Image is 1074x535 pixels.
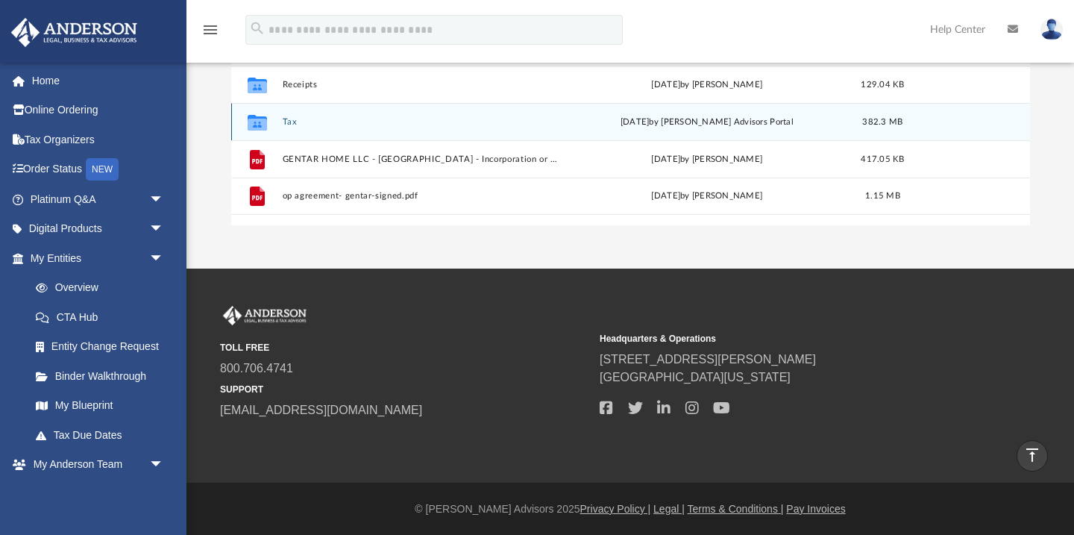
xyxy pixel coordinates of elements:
[600,332,969,345] small: Headquarters & Operations
[861,81,904,89] span: 129.04 KB
[1023,446,1041,464] i: vertical_align_top
[149,243,179,274] span: arrow_drop_down
[220,306,310,325] img: Anderson Advisors Platinum Portal
[86,158,119,181] div: NEW
[220,341,589,354] small: TOLL FREE
[21,273,186,303] a: Overview
[21,332,186,362] a: Entity Change Request
[1017,440,1048,472] a: vertical_align_top
[1040,19,1063,40] img: User Pic
[568,116,847,129] div: [DATE] by [PERSON_NAME] Advisors Portal
[282,154,561,164] button: GENTAR HOME LLC - [GEOGRAPHIC_DATA] - Incorporation or Formation Filing - Copy.pdf
[10,125,186,154] a: Tax Organizers
[10,243,186,273] a: My Entitiesarrow_drop_down
[282,192,561,201] button: op agreement- gentar-signed.pdf
[7,18,142,47] img: Anderson Advisors Platinum Portal
[21,479,172,509] a: My Anderson Team
[282,80,561,90] button: Receipts
[568,78,847,92] div: [DATE] by [PERSON_NAME]
[21,361,186,391] a: Binder Walkthrough
[21,391,179,421] a: My Blueprint
[786,503,845,515] a: Pay Invoices
[21,302,186,332] a: CTA Hub
[10,450,179,480] a: My Anderson Teamarrow_drop_down
[580,503,651,515] a: Privacy Policy |
[10,214,186,244] a: Digital Productsarrow_drop_down
[220,404,422,416] a: [EMAIL_ADDRESS][DOMAIN_NAME]
[653,503,685,515] a: Legal |
[865,192,900,200] span: 1.15 MB
[568,153,847,166] div: [DATE] by [PERSON_NAME]
[220,383,589,396] small: SUPPORT
[10,184,186,214] a: Platinum Q&Aarrow_drop_down
[600,353,816,366] a: [STREET_ADDRESS][PERSON_NAME]
[10,66,186,96] a: Home
[282,117,561,127] button: Tax
[10,154,186,185] a: Order StatusNEW
[149,214,179,245] span: arrow_drop_down
[220,362,293,375] a: 800.706.4741
[149,184,179,215] span: arrow_drop_down
[862,118,902,126] span: 382.3 MB
[149,450,179,481] span: arrow_drop_down
[600,371,791,384] a: [GEOGRAPHIC_DATA][US_STATE]
[201,28,219,39] a: menu
[186,501,1074,517] div: © [PERSON_NAME] Advisors 2025
[249,20,266,37] i: search
[568,190,847,203] div: [DATE] by [PERSON_NAME]
[21,420,186,450] a: Tax Due Dates
[10,96,186,125] a: Online Ordering
[861,155,904,163] span: 417.05 KB
[688,503,784,515] a: Terms & Conditions |
[201,21,219,39] i: menu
